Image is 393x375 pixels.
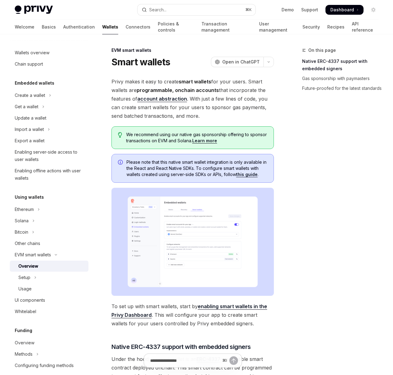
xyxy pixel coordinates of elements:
strong: programmable, onchain accounts [137,87,219,93]
a: Usage [10,283,88,294]
div: Whitelabel [15,308,36,315]
div: UI components [15,297,45,304]
div: Usage [18,285,32,293]
a: account abstraction [137,96,187,102]
a: Transaction management [201,20,252,34]
a: Overview [10,337,88,348]
a: Welcome [15,20,34,34]
div: Other chains [15,240,40,247]
svg: Info [118,160,124,166]
div: EVM smart wallets [15,251,51,258]
span: Native ERC-4337 support with embedded signers [111,342,251,351]
button: Toggle Get a wallet section [10,101,88,112]
div: Search... [149,6,166,13]
img: light logo [15,6,53,14]
button: Send message [229,356,238,365]
a: Chain support [10,59,88,70]
button: Toggle EVM smart wallets section [10,249,88,260]
div: Get a wallet [15,103,38,110]
div: Solana [15,217,29,224]
a: UI components [10,295,88,306]
div: Export a wallet [15,137,45,144]
button: Toggle Bitcoin section [10,227,88,238]
div: Overview [15,339,34,346]
input: Ask a question... [150,354,220,367]
svg: Tip [118,132,122,138]
a: Enabling server-side access to user wallets [10,147,88,165]
div: Create a wallet [15,92,45,99]
span: ⌘ K [245,7,252,12]
div: Chain support [15,60,43,68]
span: Open in ChatGPT [222,59,260,65]
div: Update a wallet [15,114,46,122]
button: Toggle Create a wallet section [10,90,88,101]
a: Learn more [192,138,217,143]
div: Import a wallet [15,126,44,133]
span: We recommend using our native gas sponsorship offering to sponsor transactions on EVM and Solana. [126,132,267,144]
a: Security [302,20,320,34]
button: Toggle Import a wallet section [10,124,88,135]
button: Toggle Solana section [10,215,88,226]
a: Authentication [63,20,95,34]
a: Whitelabel [10,306,88,317]
h1: Smart wallets [111,56,170,67]
a: User management [259,20,295,34]
div: EVM smart wallets [111,47,274,53]
div: Wallets overview [15,49,49,56]
a: Wallets overview [10,47,88,58]
a: Gas sponsorship with paymasters [302,74,383,83]
a: Basics [42,20,56,34]
a: Future-proofed for the latest standards [302,83,383,93]
div: Methods [15,350,33,358]
h5: Using wallets [15,193,44,201]
button: Toggle Ethereum section [10,204,88,215]
a: API reference [352,20,378,34]
a: Export a wallet [10,135,88,146]
div: Enabling server-side access to user wallets [15,148,85,163]
a: Dashboard [325,5,364,15]
strong: smart wallets [179,78,211,85]
a: this guide [236,172,258,177]
span: To set up with smart wallets, start by . This will configure your app to create smart wallets for... [111,302,274,328]
button: Open search [138,4,255,15]
div: Configuring funding methods [15,362,74,369]
button: Toggle Methods section [10,349,88,360]
a: Configuring funding methods [10,360,88,371]
span: On this page [308,47,336,54]
a: Support [301,7,318,13]
button: Open in ChatGPT [211,57,263,67]
div: Setup [18,274,30,281]
span: Privy makes it easy to create for your users. Smart wallets are that incorporate the features of ... [111,77,274,120]
span: Please note that this native smart wallet integration is only available in the React and React Na... [126,159,267,178]
h5: Funding [15,327,32,334]
img: Sample enable smart wallets [111,188,274,296]
a: Enabling offline actions with user wallets [10,165,88,184]
button: Toggle Setup section [10,272,88,283]
a: Demo [282,7,294,13]
h5: Embedded wallets [15,79,54,87]
a: Policies & controls [158,20,194,34]
a: Other chains [10,238,88,249]
div: Ethereum [15,206,34,213]
div: Overview [18,262,38,270]
a: Update a wallet [10,113,88,124]
a: Recipes [327,20,344,34]
a: Wallets [102,20,118,34]
span: Dashboard [330,7,354,13]
a: Overview [10,261,88,272]
a: Native ERC-4337 support with embedded signers [302,56,383,74]
a: Connectors [126,20,150,34]
button: Toggle dark mode [368,5,378,15]
div: Enabling offline actions with user wallets [15,167,85,182]
div: Bitcoin [15,228,28,236]
a: enabling smart wallets in the Privy Dashboard [111,303,267,318]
